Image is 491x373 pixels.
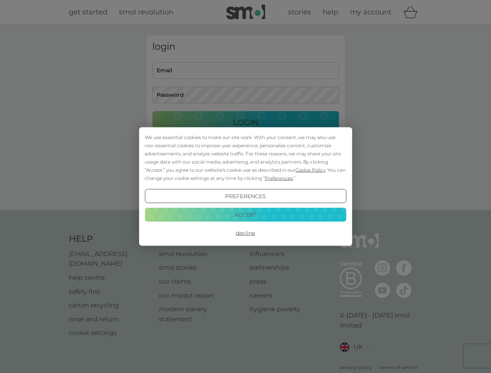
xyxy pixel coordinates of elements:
[265,175,293,181] span: Preferences
[295,167,325,173] span: Cookie Policy
[145,226,346,240] button: Decline
[145,189,346,203] button: Preferences
[139,127,352,246] div: Cookie Consent Prompt
[145,207,346,221] button: Accept
[145,133,346,182] div: We use essential cookies to make our site work. With your consent, we may also use non-essential ...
